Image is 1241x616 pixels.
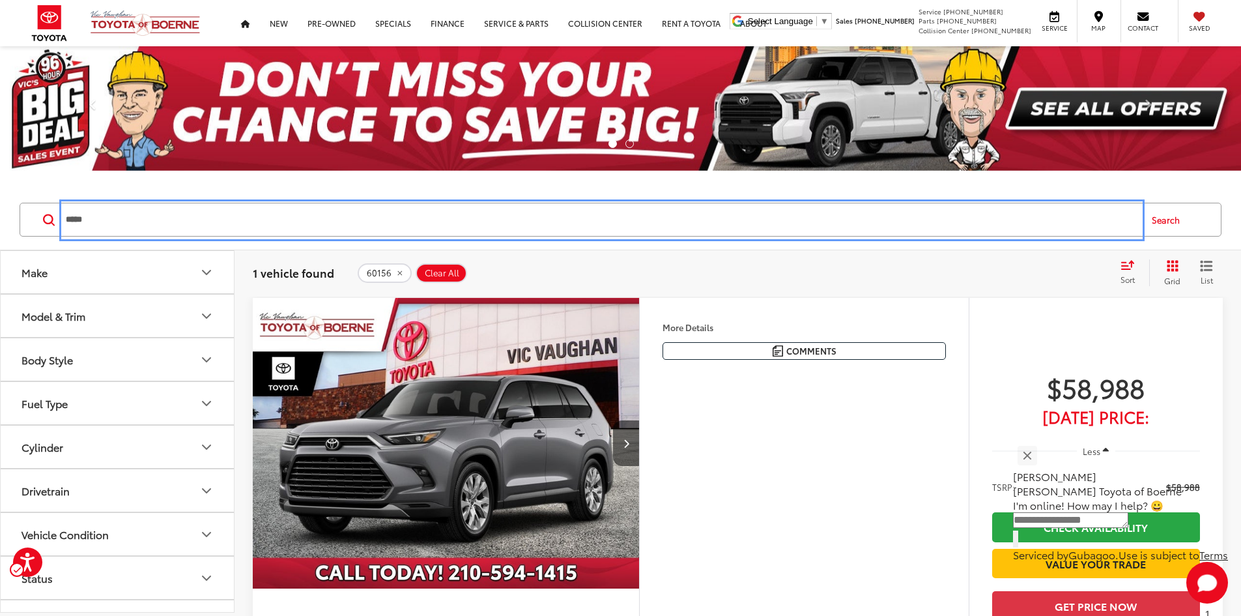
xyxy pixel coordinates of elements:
div: Vehicle Condition [21,528,109,540]
button: StatusStatus [1,557,235,599]
span: $58,988 [992,371,1200,403]
div: Drivetrain [21,484,70,497]
div: Make [21,266,48,278]
div: Fuel Type [199,396,214,411]
span: Clear All [425,268,459,278]
a: Value Your Trade [992,549,1200,578]
div: Submenu [1149,259,1223,286]
div: Make [199,265,214,280]
button: Select sort value [1114,259,1149,286]
div: Status [199,570,214,586]
span: Map [1084,23,1113,33]
button: MakeMake [1,251,235,293]
span: Service [1040,23,1069,33]
span: Select Language [748,16,813,26]
button: Next image [613,420,639,466]
span: Collision Center [919,25,969,35]
span: Comments [786,345,836,357]
div: Drivetrain [199,483,214,499]
span: [PHONE_NUMBER] [937,16,997,25]
div: Fuel Type [21,397,68,409]
span: List [1200,274,1213,286]
a: Check Availability [992,512,1200,542]
a: 2026 Toyota Grand Highlander Limited2026 Toyota Grand Highlander Limited2026 Toyota Grand Highlan... [252,298,640,589]
span: 1 vehicle found [253,265,334,280]
button: Model & TrimModel & Trim [1,295,235,337]
input: Search by Make, Model, or Keyword [64,204,1139,235]
span: [PHONE_NUMBER] [943,7,1003,16]
a: Select Language▼ [748,16,829,26]
span: Less [1083,445,1100,457]
span: [PHONE_NUMBER] [855,16,915,25]
img: Comments [773,345,783,357]
button: Toggle Chat Window [1186,562,1228,604]
div: Body Style [21,353,73,366]
button: Fuel TypeFuel Type [1,382,235,424]
span: $58,988 [1166,480,1200,493]
svg: Start Chat [1186,562,1228,604]
div: Cylinder [21,441,63,453]
span: Grid [1164,275,1180,286]
button: Body StyleBody Style [1,338,235,381]
button: DrivetrainDrivetrain [1,469,235,512]
span: Parts [919,16,935,25]
button: Search [1139,203,1199,236]
div: 2026 Toyota Grand Highlander Limited 0 [252,298,640,589]
span: 60156 [367,268,392,278]
span: ▼ [820,16,829,26]
div: Cylinder [199,439,214,455]
button: Less [1077,439,1116,463]
button: List View [1190,259,1223,286]
button: Vehicle ConditionVehicle Condition [1,513,235,555]
span: ​ [816,16,817,26]
div: Status [21,572,53,584]
span: Sales [836,16,853,25]
div: Vehicle Condition [199,527,214,542]
img: 2026 Toyota Grand Highlander Limited [252,298,640,589]
div: Submenu [1114,259,1149,286]
span: Contact [1128,23,1158,33]
img: Vic Vaughan Toyota of Boerne Boerne, TX [90,10,201,37]
button: remove 60156 [358,263,412,283]
span: [DATE] Price: [992,410,1200,423]
button: Grid View [1149,259,1190,286]
span: [PHONE_NUMBER] [971,25,1031,35]
span: Sort [1120,274,1135,285]
button: Comments [663,342,946,360]
div: Page Menu [1114,259,1223,286]
div: Model & Trim [199,308,214,324]
h4: More Details [663,323,946,332]
button: CylinderCylinder [1,426,235,468]
span: Saved [1185,23,1214,33]
div: Model & Trim [21,310,85,322]
div: Body Style [199,352,214,368]
span: Service [919,7,941,16]
span: TSRP: [992,480,1015,493]
button: Clear All [416,263,467,283]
